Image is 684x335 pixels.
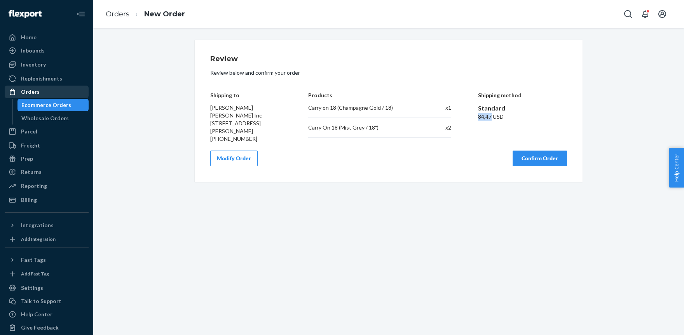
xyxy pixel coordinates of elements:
[21,88,40,96] div: Orders
[21,33,37,41] div: Home
[637,6,653,22] button: Open notifications
[5,194,89,206] a: Billing
[5,153,89,165] a: Prep
[5,282,89,294] a: Settings
[99,3,191,26] ol: breadcrumbs
[429,104,451,112] div: x 1
[21,142,40,149] div: Freight
[5,166,89,178] a: Returns
[5,44,89,57] a: Inbounds
[5,139,89,152] a: Freight
[21,324,59,331] div: Give Feedback
[5,308,89,321] a: Help Center
[5,219,89,232] button: Integrations
[5,321,89,334] button: Give Feedback
[21,101,71,109] div: Ecommerce Orders
[5,31,89,44] a: Home
[21,182,47,190] div: Reporting
[21,297,61,305] div: Talk to Support
[5,125,89,138] a: Parcel
[210,92,282,98] h4: Shipping to
[5,295,89,307] a: Talk to Support
[513,151,567,166] button: Confirm Order
[21,155,33,163] div: Prep
[210,151,258,166] button: Modify Order
[5,235,89,244] a: Add Integration
[21,61,46,68] div: Inventory
[21,196,37,204] div: Billing
[5,86,89,98] a: Orders
[21,270,49,277] div: Add Fast Tag
[144,10,185,18] a: New Order
[210,104,262,134] span: [PERSON_NAME] [PERSON_NAME] Inc [STREET_ADDRESS][PERSON_NAME]
[21,168,42,176] div: Returns
[654,6,670,22] button: Open account menu
[5,72,89,85] a: Replenishments
[429,124,451,132] div: x 2
[21,236,56,242] div: Add Integration
[106,10,129,18] a: Orders
[21,310,52,318] div: Help Center
[5,254,89,266] button: Fast Tags
[478,92,567,98] h4: Shipping method
[478,104,567,113] div: Standard
[21,221,54,229] div: Integrations
[17,112,89,125] a: Wholesale Orders
[210,55,567,63] h1: Review
[620,6,636,22] button: Open Search Box
[308,124,421,132] div: Carry On 18 (Mist Grey / 18")
[210,69,567,77] p: Review below and confirm your order
[21,256,46,264] div: Fast Tags
[308,92,451,98] h4: Products
[21,47,45,54] div: Inbounds
[17,99,89,111] a: Ecommerce Orders
[9,10,42,18] img: Flexport logo
[21,114,69,122] div: Wholesale Orders
[21,75,62,82] div: Replenishments
[669,148,684,188] button: Help Center
[21,128,37,135] div: Parcel
[73,6,89,22] button: Close Navigation
[308,104,421,112] div: Carry on 18 (Champagne Gold / 18)
[210,135,282,143] div: [PHONE_NUMBER]
[5,269,89,279] a: Add Fast Tag
[478,113,567,121] div: 84,47 USD
[5,58,89,71] a: Inventory
[5,180,89,192] a: Reporting
[21,284,43,292] div: Settings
